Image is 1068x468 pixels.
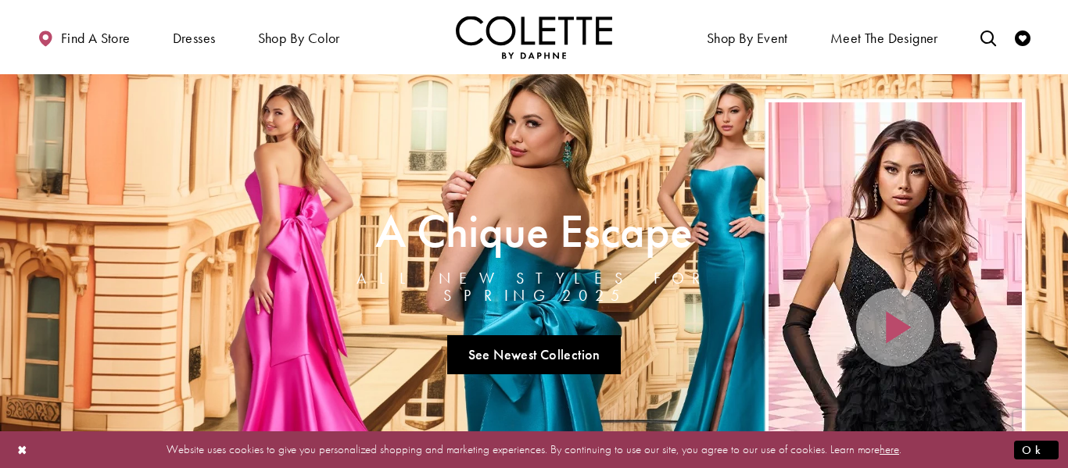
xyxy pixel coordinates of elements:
[707,30,788,46] span: Shop By Event
[830,30,938,46] span: Meet the designer
[826,16,942,59] a: Meet the designer
[880,441,899,457] a: here
[1011,16,1034,59] a: Check Wishlist
[113,439,955,460] p: Website uses cookies to give you personalized shopping and marketing experiences. By continuing t...
[9,436,36,463] button: Close Dialog
[456,16,612,59] a: Visit Home Page
[703,16,792,59] span: Shop By Event
[61,30,131,46] span: Find a store
[169,16,220,59] span: Dresses
[456,16,612,59] img: Colette by Daphne
[34,16,134,59] a: Find a store
[1014,440,1059,459] button: Submit Dialog
[303,329,765,380] ul: Slider Links
[447,335,621,374] a: See Newest Collection A Chique Escape All New Styles For Spring 2025
[254,16,344,59] span: Shop by color
[173,30,216,46] span: Dresses
[977,16,1000,59] a: Toggle search
[258,30,340,46] span: Shop by color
